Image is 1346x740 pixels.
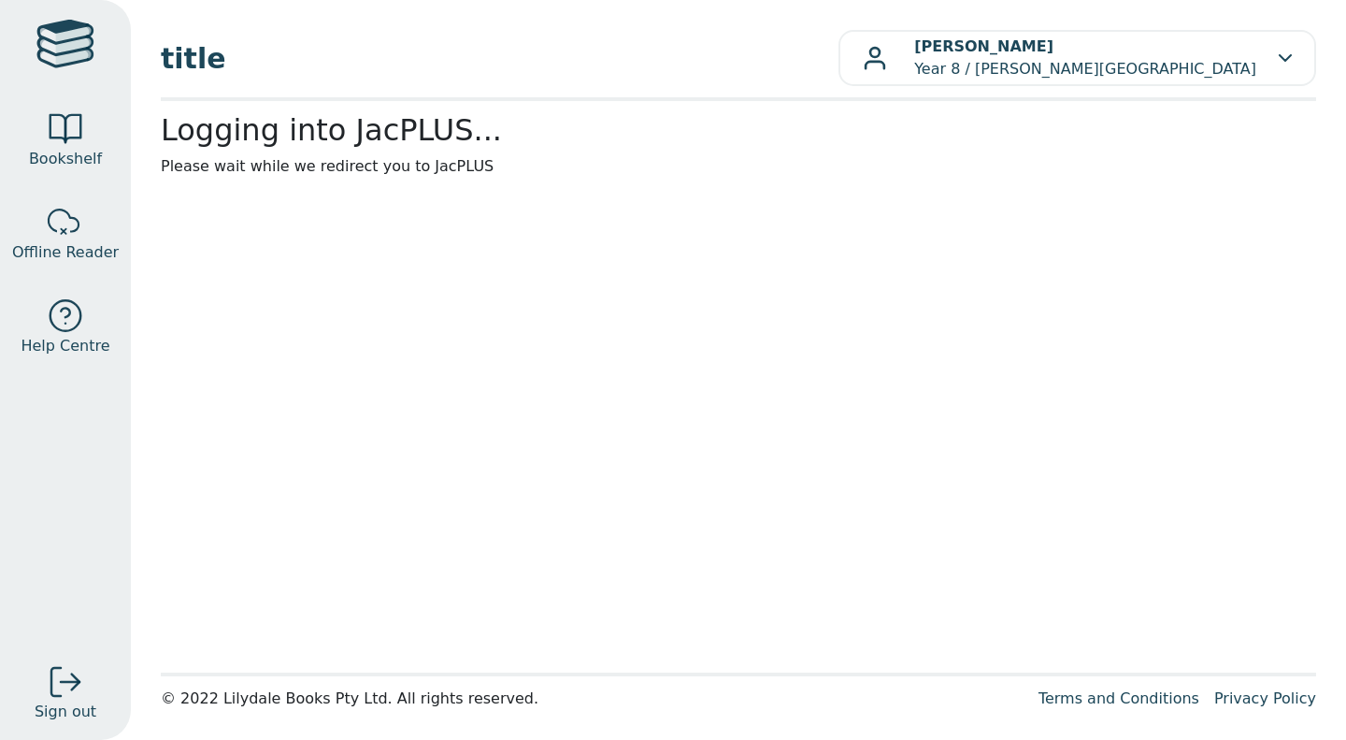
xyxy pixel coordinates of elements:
a: Terms and Conditions [1038,689,1199,707]
span: Bookshelf [29,148,102,170]
span: Offline Reader [12,241,119,264]
span: Help Centre [21,335,109,357]
a: Privacy Policy [1214,689,1316,707]
p: Please wait while we redirect you to JacPLUS [161,155,1316,178]
div: © 2022 Lilydale Books Pty Ltd. All rights reserved. [161,688,1024,710]
button: [PERSON_NAME]Year 8 / [PERSON_NAME][GEOGRAPHIC_DATA] [838,30,1316,86]
p: Year 8 / [PERSON_NAME][GEOGRAPHIC_DATA] [914,36,1256,80]
span: Sign out [35,701,96,723]
span: title [161,37,838,80]
b: [PERSON_NAME] [914,37,1053,55]
h2: Logging into JacPLUS... [161,112,1316,148]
